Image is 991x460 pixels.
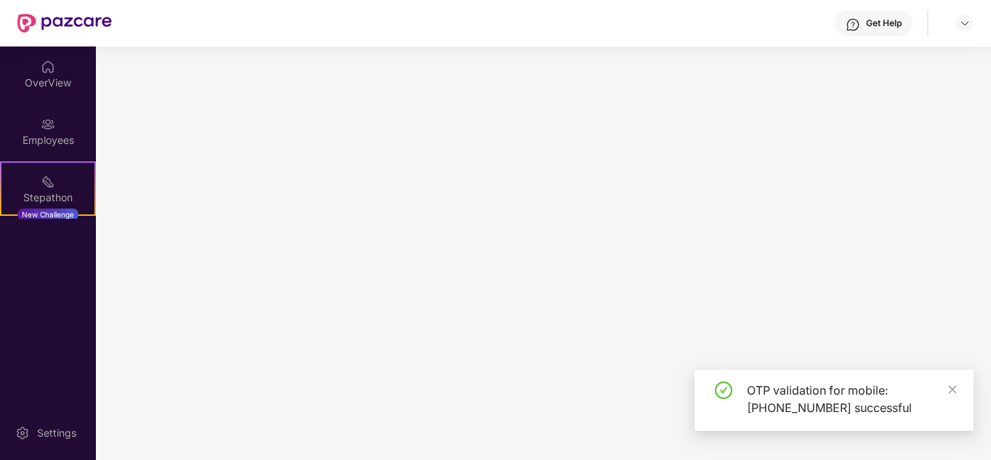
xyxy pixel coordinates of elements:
[846,17,860,32] img: svg+xml;base64,PHN2ZyBpZD0iSGVscC0zMngzMiIgeG1sbnM9Imh0dHA6Ly93d3cudzMub3JnLzIwMDAvc3ZnIiB3aWR0aD...
[41,174,55,189] img: svg+xml;base64,PHN2ZyB4bWxucz0iaHR0cDovL3d3dy53My5vcmcvMjAwMC9zdmciIHdpZHRoPSIyMSIgaGVpZ2h0PSIyMC...
[947,384,958,395] span: close
[747,382,956,416] div: OTP validation for mobile: [PHONE_NUMBER] successful
[17,14,112,33] img: New Pazcare Logo
[41,60,55,74] img: svg+xml;base64,PHN2ZyBpZD0iSG9tZSIgeG1sbnM9Imh0dHA6Ly93d3cudzMub3JnLzIwMDAvc3ZnIiB3aWR0aD0iMjAiIG...
[33,426,81,440] div: Settings
[17,209,78,220] div: New Challenge
[866,17,902,29] div: Get Help
[41,117,55,132] img: svg+xml;base64,PHN2ZyBpZD0iRW1wbG95ZWVzIiB4bWxucz0iaHR0cDovL3d3dy53My5vcmcvMjAwMC9zdmciIHdpZHRoPS...
[1,190,94,205] div: Stepathon
[959,17,971,29] img: svg+xml;base64,PHN2ZyBpZD0iRHJvcGRvd24tMzJ4MzIiIHhtbG5zPSJodHRwOi8vd3d3LnczLm9yZy8yMDAwL3N2ZyIgd2...
[715,382,732,399] span: check-circle
[15,426,30,440] img: svg+xml;base64,PHN2ZyBpZD0iU2V0dGluZy0yMHgyMCIgeG1sbnM9Imh0dHA6Ly93d3cudzMub3JnLzIwMDAvc3ZnIiB3aW...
